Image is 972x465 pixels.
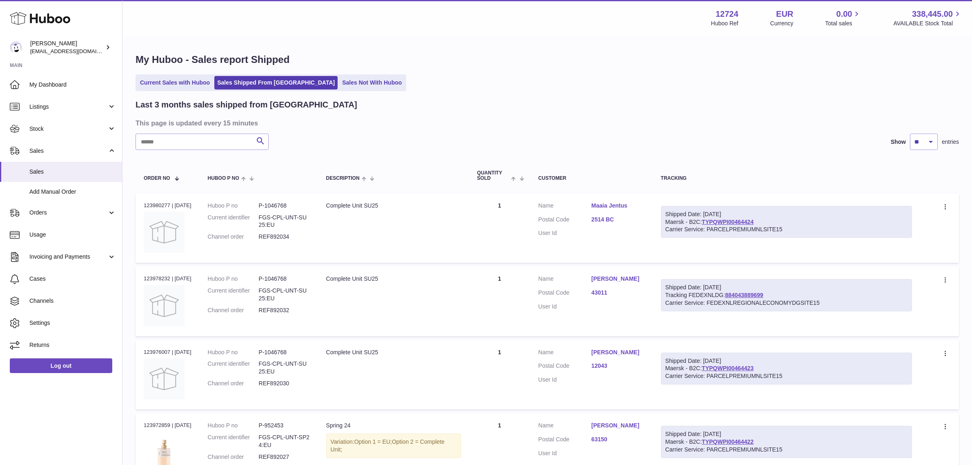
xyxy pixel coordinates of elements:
[538,449,592,457] dt: User Id
[208,202,259,210] dt: Huboo P no
[29,81,116,89] span: My Dashboard
[538,422,592,431] dt: Name
[725,292,763,298] a: 884043889699
[144,358,185,399] img: no-photo.jpg
[665,299,907,307] div: Carrier Service: FEDEXNLREGIONALECONOMYDGSITE15
[208,214,259,229] dt: Current identifier
[469,267,530,336] td: 1
[208,422,259,429] dt: Huboo P no
[702,219,754,225] a: TYPQWPI00464424
[661,279,912,311] div: Tracking FEDEXNLDG:
[208,176,239,181] span: Huboo P no
[665,430,907,438] div: Shipped Date: [DATE]
[208,275,259,283] dt: Huboo P no
[912,9,953,20] span: 338,445.00
[592,275,645,283] a: [PERSON_NAME]
[331,438,445,453] span: Option 2 = Complete Unit;
[326,202,461,210] div: Complete Unit SU25
[702,438,754,445] a: TYPQWPI00464422
[893,9,962,27] a: 338,445.00 AVAILABLE Stock Total
[259,275,310,283] dd: P-1046768
[259,434,310,449] dd: FGS-CPL-UNT-SP24:EU
[208,233,259,241] dt: Channel order
[259,306,310,314] dd: REF892032
[538,216,592,226] dt: Postal Code
[29,319,116,327] span: Settings
[30,48,120,54] span: [EMAIL_ADDRESS][DOMAIN_NAME]
[259,349,310,356] dd: P-1046768
[259,214,310,229] dd: FGS-CPL-UNT-SU25:EU
[776,9,793,20] strong: EUR
[592,436,645,443] a: 63150
[592,349,645,356] a: [PERSON_NAME]
[259,422,310,429] dd: P-952453
[538,349,592,358] dt: Name
[592,289,645,297] a: 43011
[825,9,861,27] a: 0.00 Total sales
[326,176,360,181] span: Description
[836,9,852,20] span: 0.00
[661,353,912,385] div: Maersk - B2C:
[538,376,592,384] dt: User Id
[702,365,754,371] a: TYPQWPI00464423
[29,168,116,176] span: Sales
[716,9,738,20] strong: 12724
[469,194,530,263] td: 1
[326,422,461,429] div: Spring 24
[661,206,912,238] div: Maersk - B2C:
[665,357,907,365] div: Shipped Date: [DATE]
[208,360,259,376] dt: Current identifier
[208,349,259,356] dt: Huboo P no
[326,434,461,458] div: Variation:
[136,99,357,110] h2: Last 3 months sales shipped from [GEOGRAPHIC_DATA]
[144,202,191,209] div: 123980277 | [DATE]
[538,275,592,285] dt: Name
[538,202,592,212] dt: Name
[144,176,170,181] span: Order No
[259,380,310,387] dd: REF892030
[259,287,310,302] dd: FGS-CPL-UNT-SU25:EU
[259,360,310,376] dd: FGS-CPL-UNT-SU25:EU
[29,209,107,217] span: Orders
[10,358,112,373] a: Log out
[326,349,461,356] div: Complete Unit SU25
[477,170,509,181] span: Quantity Sold
[770,20,794,27] div: Currency
[592,422,645,429] a: [PERSON_NAME]
[538,176,645,181] div: Customer
[214,76,338,89] a: Sales Shipped From [GEOGRAPHIC_DATA]
[326,275,461,283] div: Complete Unit SU25
[136,53,959,66] h1: My Huboo - Sales report Shipped
[469,340,530,409] td: 1
[29,297,116,305] span: Channels
[665,210,907,218] div: Shipped Date: [DATE]
[661,176,912,181] div: Tracking
[592,362,645,370] a: 12043
[29,275,116,283] span: Cases
[29,231,116,239] span: Usage
[144,349,191,356] div: 123976007 | [DATE]
[538,303,592,311] dt: User Id
[144,212,185,253] img: no-photo.jpg
[592,216,645,224] a: 2514 BC
[711,20,738,27] div: Huboo Ref
[30,40,104,55] div: [PERSON_NAME]
[339,76,405,89] a: Sales Not With Huboo
[665,372,907,380] div: Carrier Service: PARCELPREMIUMNLSITE15
[29,103,107,111] span: Listings
[208,306,259,314] dt: Channel order
[29,253,107,261] span: Invoicing and Payments
[259,453,310,461] dd: REF892027
[137,76,213,89] a: Current Sales with Huboo
[144,285,185,326] img: no-photo.jpg
[136,118,957,127] h3: This page is updated every 15 minutes
[29,341,116,349] span: Returns
[538,289,592,299] dt: Postal Code
[29,188,116,196] span: Add Manual Order
[825,20,861,27] span: Total sales
[538,436,592,445] dt: Postal Code
[665,284,907,291] div: Shipped Date: [DATE]
[208,380,259,387] dt: Channel order
[29,125,107,133] span: Stock
[891,138,906,146] label: Show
